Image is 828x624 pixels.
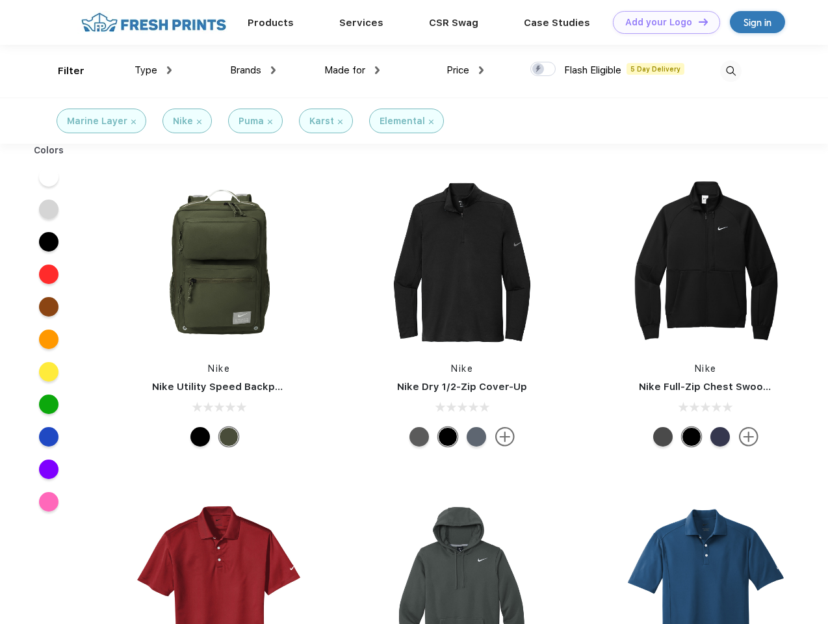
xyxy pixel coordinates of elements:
img: func=resize&h=266 [376,176,549,349]
img: fo%20logo%202.webp [77,11,230,34]
img: filter_cancel.svg [429,120,433,124]
span: Flash Eligible [564,64,621,76]
div: Black [190,427,210,447]
a: Services [339,17,383,29]
img: dropdown.png [271,66,276,74]
img: DT [699,18,708,25]
img: more.svg [495,427,515,447]
div: Sign in [744,15,771,30]
img: more.svg [739,427,758,447]
img: func=resize&h=266 [619,176,792,349]
img: filter_cancel.svg [268,120,272,124]
a: Products [248,17,294,29]
img: dropdown.png [375,66,380,74]
div: Anthracite [653,427,673,447]
a: Nike [208,363,230,374]
div: Nike [173,114,193,128]
div: Add your Logo [625,17,692,28]
div: Marine Layer [67,114,127,128]
div: Elemental [380,114,425,128]
img: dropdown.png [479,66,484,74]
a: Nike [695,363,717,374]
div: Navy Heather [467,427,486,447]
div: Filter [58,64,84,79]
span: Price [446,64,469,76]
img: func=resize&h=266 [133,176,305,349]
img: filter_cancel.svg [338,120,343,124]
img: dropdown.png [167,66,172,74]
a: CSR Swag [429,17,478,29]
a: Nike [451,363,473,374]
span: Brands [230,64,261,76]
img: filter_cancel.svg [197,120,201,124]
div: Black Heather [409,427,429,447]
span: Made for [324,64,365,76]
div: Karst [309,114,334,128]
div: Midnight Navy [710,427,730,447]
span: Type [135,64,157,76]
span: 5 Day Delivery [627,63,684,75]
a: Sign in [730,11,785,33]
img: filter_cancel.svg [131,120,136,124]
div: Black [438,427,458,447]
div: Puma [239,114,264,128]
a: Nike Full-Zip Chest Swoosh Jacket [639,381,812,393]
div: Cargo Khaki [219,427,239,447]
div: Black [682,427,701,447]
div: Colors [24,144,74,157]
img: desktop_search.svg [720,60,742,82]
a: Nike Utility Speed Backpack [152,381,292,393]
a: Nike Dry 1/2-Zip Cover-Up [397,381,527,393]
